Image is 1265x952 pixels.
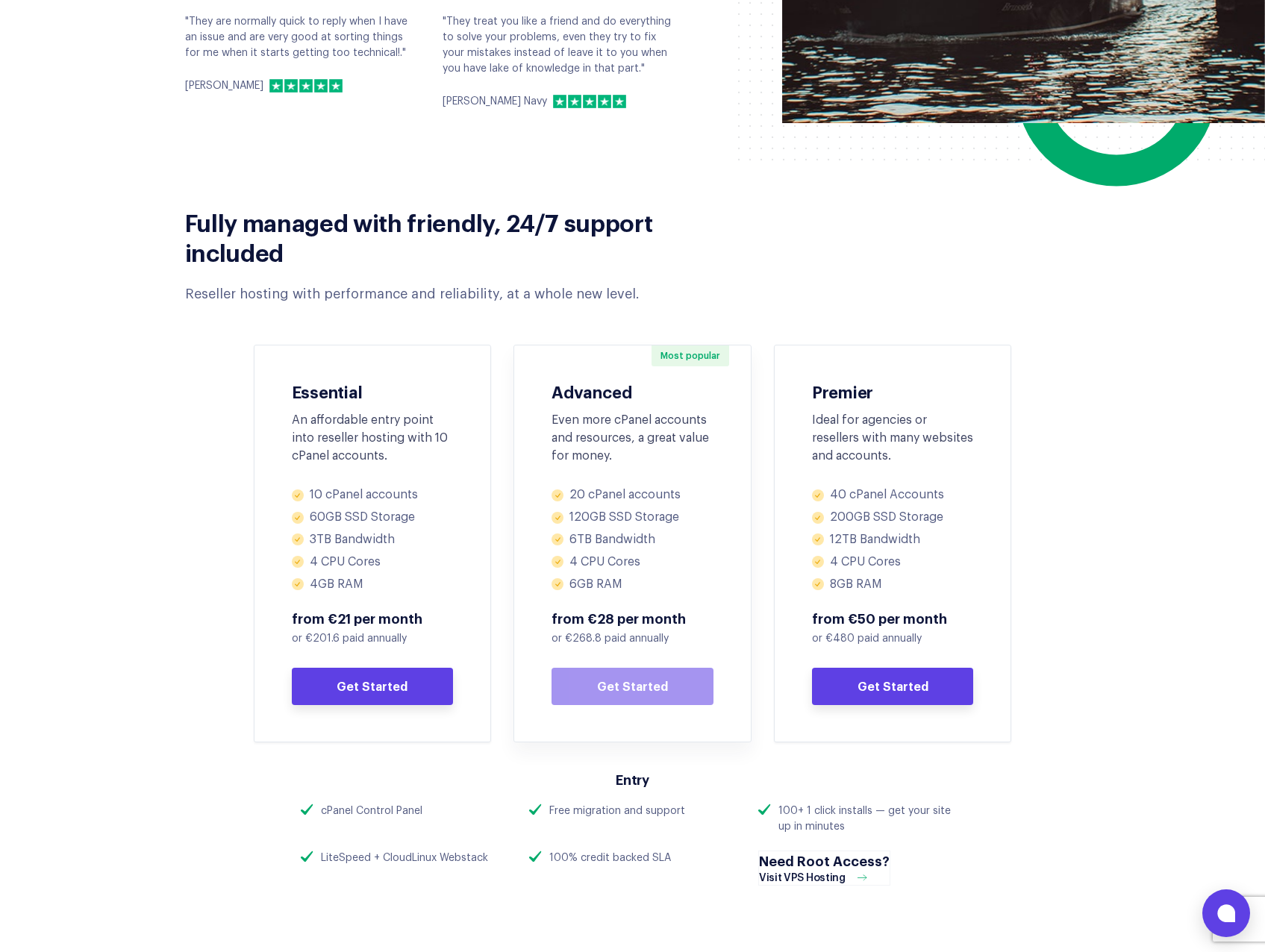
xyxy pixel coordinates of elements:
[292,668,454,705] a: Get Started
[292,577,454,592] li: 4GB RAM
[553,95,566,108] img: 1
[269,79,283,93] img: 1
[552,532,713,548] li: 6TB Bandwidth
[812,554,974,570] li: 4 CPU Cores
[443,94,547,110] p: [PERSON_NAME] Navy
[443,14,678,110] div: "They treat you like a friend and do everything to solve your problems, even they try to fix your...
[299,79,313,93] img: 3
[185,207,698,266] h2: Fully managed with friendly, 24/7 support included
[812,487,974,503] li: 40 cPanel Accounts
[759,851,890,870] h4: Need Root Access?
[812,668,974,705] a: Get Started
[292,510,454,525] li: 60GB SSD Storage
[552,668,713,705] a: Get Started
[552,487,713,503] li: 20 cPanel accounts
[812,510,974,525] li: 200GB SSD Storage
[812,382,974,400] h3: Premier
[552,510,713,525] li: 120GB SSD Storage
[552,631,713,647] p: or €268.8 paid annually
[812,577,974,592] li: 8GB RAM
[292,382,454,400] h3: Essential
[321,804,422,819] div: cPanel Control Panel
[568,95,581,108] img: 2
[1202,889,1250,937] button: Open chat window
[321,851,488,866] div: LiteSpeed + CloudLinux Webstack
[552,577,713,592] li: 6GB RAM
[549,804,685,819] div: Free migration and support
[812,631,974,647] p: or €480 paid annually
[552,554,713,570] li: 4 CPU Cores
[185,14,420,94] div: "They are normally quick to reply when I have an issue and are very good at sorting things for me...
[552,411,713,465] div: Even more cPanel accounts and resources, a great value for money.
[583,95,596,108] img: 3
[185,285,698,304] div: Reseller hosting with performance and reliability, at a whole new level.
[314,79,328,93] img: 4
[284,79,298,93] img: 2
[549,851,671,866] div: 100% credit backed SLA
[292,411,454,465] div: An affordable entry point into reseller hosting with 10 cPanel accounts.
[812,610,974,627] span: from €50 per month
[292,631,454,647] p: or €201.6 paid annually
[292,610,454,627] span: from €21 per month
[759,872,875,885] div: Visit VPS Hosting
[552,382,713,400] h3: Advanced
[812,532,974,548] li: 12TB Bandwidth
[598,95,611,108] img: 4
[552,610,713,627] span: from €28 per month
[292,532,454,548] li: 3TB Bandwidth
[292,487,454,503] li: 10 cPanel accounts
[292,554,454,570] li: 4 CPU Cores
[185,78,263,94] p: [PERSON_NAME]
[812,411,974,465] div: Ideal for agencies or resellers with many websites and accounts.
[652,345,729,366] span: Most popular
[778,804,965,835] div: 100+ 1 click installs — get your site up in minutes
[329,79,343,93] img: 5
[613,95,626,108] img: 5
[301,771,965,788] h3: Entry
[758,851,890,886] a: Need Root Access?Visit VPS Hosting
